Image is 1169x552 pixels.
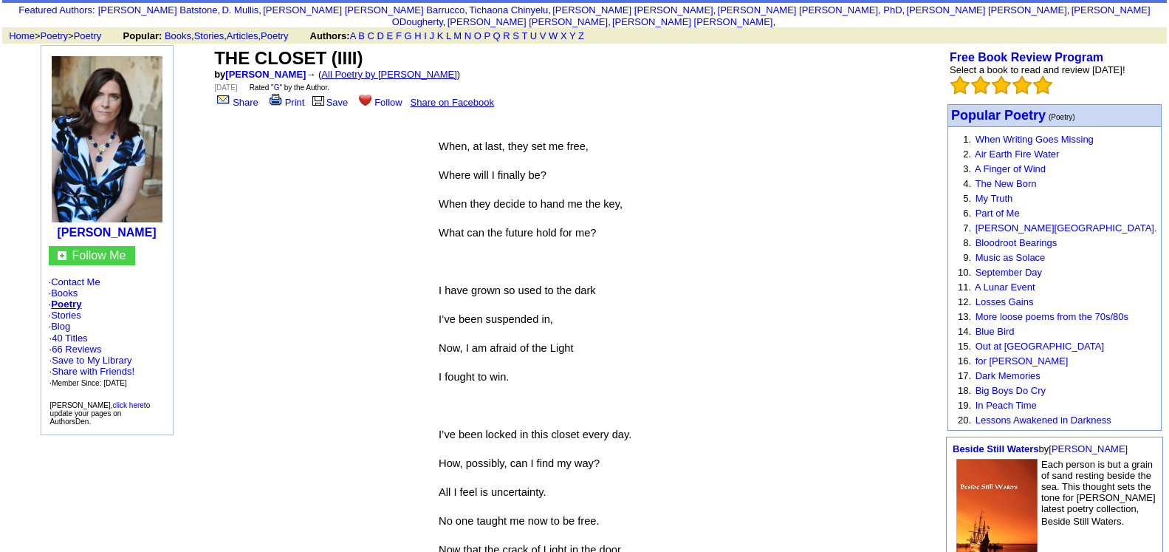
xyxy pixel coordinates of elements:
[439,313,553,325] font: I’ve been suspended in,
[1069,7,1071,15] font: i
[225,69,306,80] a: [PERSON_NAME]
[976,311,1128,322] a: More loose poems from the 70s/80s
[976,385,1046,396] a: Big Boys Do Cry
[976,134,1094,145] a: When Writing Goes Missing
[51,321,70,332] a: Blog
[950,51,1103,64] a: Free Book Review Program
[358,30,365,41] a: B
[530,30,537,41] a: U
[217,94,230,106] img: share_page.gif
[51,299,81,310] a: Poetry
[958,355,971,367] font: 16.
[310,97,349,108] a: Save
[951,109,1046,122] a: Popular Poetry
[52,355,131,366] a: Save to My Library
[439,371,509,383] font: I fought to win.
[976,326,1015,337] a: Blue Bird
[958,267,971,278] font: 10.
[958,385,971,396] font: 18.
[350,30,356,41] a: A
[963,178,971,189] font: 4.
[975,178,1036,189] a: The New Born
[18,4,92,16] a: Featured Authors
[439,284,596,296] font: I have grown so used to the dark
[263,4,464,16] a: [PERSON_NAME] [PERSON_NAME] Barrucco
[951,108,1046,123] font: Popular Poetry
[261,7,263,15] font: i
[958,370,971,381] font: 17.
[448,16,608,27] a: [PERSON_NAME] [PERSON_NAME]
[261,30,289,41] a: Poetry
[51,276,100,287] a: Contact Me
[51,287,78,299] a: Books
[976,193,1013,204] a: My Truth
[716,7,717,15] font: i
[446,30,451,41] a: L
[222,4,258,16] a: D. Mullis
[453,30,462,41] a: M
[1049,443,1128,454] a: [PERSON_NAME]
[424,30,427,41] a: I
[18,4,95,16] font: :
[214,69,306,80] font: by
[57,226,156,239] a: [PERSON_NAME]
[220,7,222,15] font: i
[549,30,558,41] a: W
[72,249,126,262] font: Follow Me
[445,18,447,27] font: i
[611,18,612,27] font: i
[976,237,1057,248] a: Bloodroot Bearings
[267,97,305,108] a: Print
[484,30,490,41] a: P
[274,84,280,92] a: G
[963,208,971,219] font: 6.
[467,7,469,15] font: i
[975,149,1059,160] a: Air Earth Fire Water
[958,326,971,337] font: 14.
[958,341,971,352] font: 15.
[310,30,350,41] b: Authors:
[414,30,421,41] a: H
[953,443,1128,454] font: by
[976,370,1041,381] a: Dark Memories
[49,276,165,389] font: · · · · ·
[958,282,971,293] font: 11.
[976,296,1034,307] a: Losses Gains
[439,140,589,152] font: When, at last, they set me free,
[437,30,444,41] a: K
[50,401,151,426] font: [PERSON_NAME], to update your pages on AuthorsDen.
[411,97,494,108] a: Share on Facebook
[958,296,971,307] font: 12.
[963,222,971,234] font: 7.
[404,30,411,41] a: G
[368,30,374,41] a: C
[214,48,363,68] font: THE CLOSET (IIII)
[963,149,971,160] font: 2.
[214,97,258,108] a: Share
[439,342,574,354] font: Now, I am afraid of the Light
[906,4,1066,16] a: [PERSON_NAME] [PERSON_NAME]
[521,30,527,41] a: T
[975,163,1046,174] a: A Finger of Wind
[540,30,546,41] a: V
[976,252,1046,263] a: Music as Solace
[98,4,1151,27] font: , , , , , , , , , ,
[560,30,567,41] a: X
[975,282,1035,293] a: A Lunar Event
[578,30,584,41] a: Z
[356,97,402,108] a: Follow
[963,237,971,248] font: 8.
[4,30,120,41] font: > >
[493,30,501,41] a: Q
[74,30,102,41] a: Poetry
[49,333,135,388] font: · ·
[396,30,402,41] a: F
[552,4,713,16] a: [PERSON_NAME] [PERSON_NAME]
[950,75,970,95] img: bigemptystars.png
[612,16,772,27] a: [PERSON_NAME] [PERSON_NAME]
[123,30,162,41] b: Popular:
[52,333,87,344] a: 40 Titles
[1012,75,1032,95] img: bigemptystars.png
[439,198,623,210] font: When they decide to hand me the key,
